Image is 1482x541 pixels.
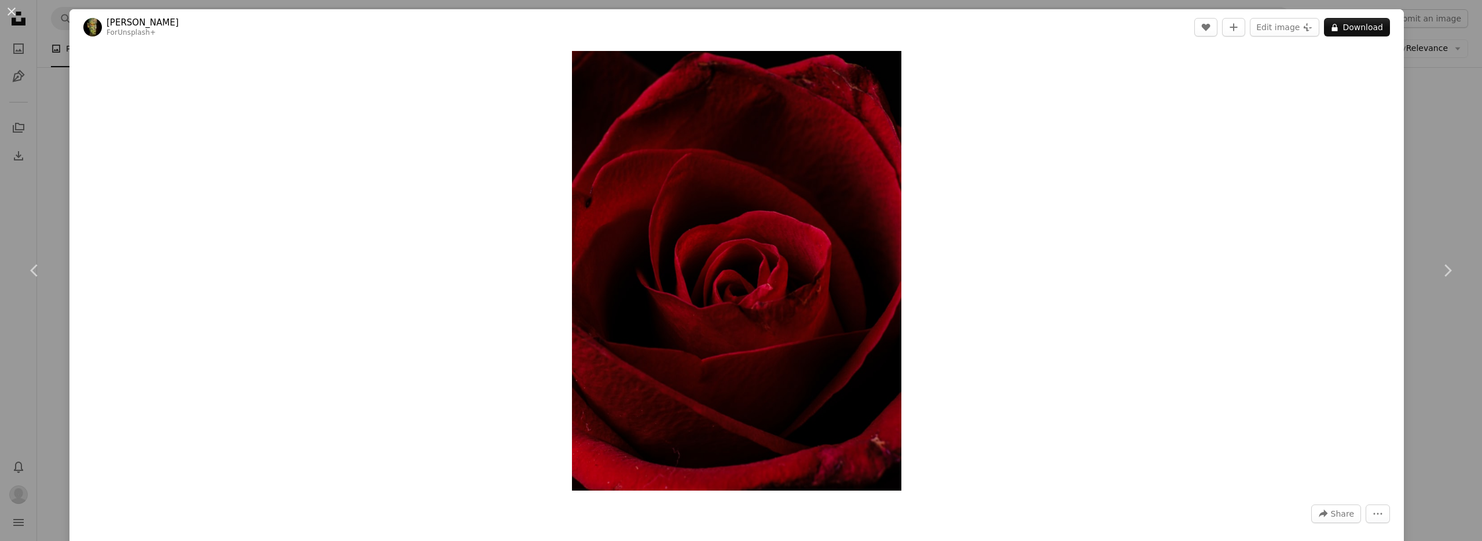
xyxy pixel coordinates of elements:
[1366,505,1390,523] button: More Actions
[1222,18,1245,36] button: Add to Collection
[1194,18,1217,36] button: Like
[1324,18,1390,36] button: Download
[1250,18,1319,36] button: Edit image
[1413,215,1482,326] a: Next
[572,51,901,491] img: a close up of a red rose on a black background
[118,28,156,36] a: Unsplash+
[107,28,179,38] div: For
[1311,505,1361,523] button: Share this image
[83,18,102,36] img: Go to engin akyurt's profile
[1331,505,1354,522] span: Share
[572,51,901,491] button: Zoom in on this image
[107,17,179,28] a: [PERSON_NAME]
